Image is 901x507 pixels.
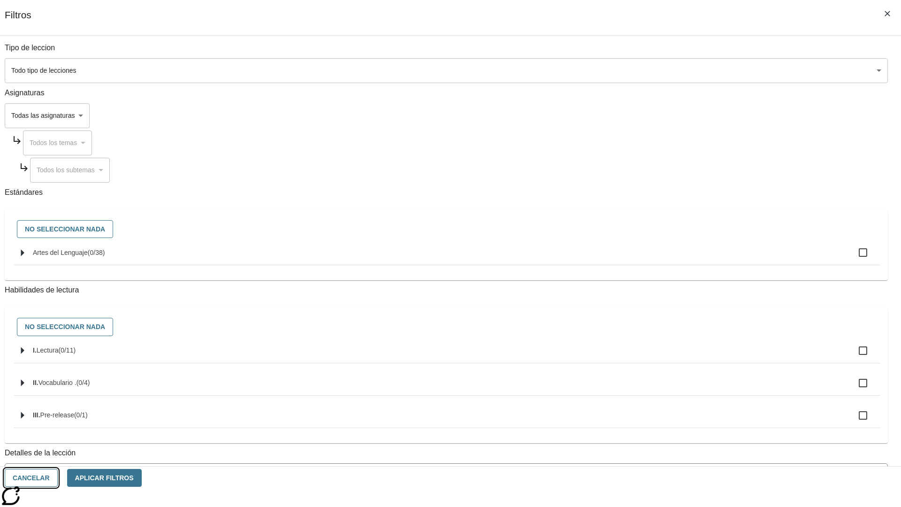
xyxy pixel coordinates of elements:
[38,379,76,386] span: Vocabulario .
[5,88,888,99] p: Asignaturas
[17,318,113,336] button: No seleccionar nada
[33,249,88,256] span: Artes del Lenguaje
[23,131,92,155] div: Seleccione una Asignatura
[5,448,888,459] p: Detalles de la lección
[74,411,88,419] span: 0 estándares seleccionados/1 estándares en grupo
[5,285,888,296] p: Habilidades de lectura
[37,346,59,354] span: Lectura
[40,411,74,419] span: Pre-release
[58,346,76,354] span: 0 estándares seleccionados/11 estándares en grupo
[5,469,58,487] button: Cancelar
[5,103,90,128] div: Seleccione una Asignatura
[5,464,887,484] div: La Actividad cubre los factores a considerar para el ajuste automático del lexile
[76,379,90,386] span: 0 estándares seleccionados/4 estándares en grupo
[14,240,880,273] ul: Seleccione estándares
[67,469,142,487] button: Aplicar Filtros
[5,58,888,83] div: Seleccione un tipo de lección
[5,9,31,35] h1: Filtros
[12,315,880,338] div: Seleccione habilidades
[33,379,38,386] span: II.
[5,187,888,198] p: Estándares
[12,218,880,241] div: Seleccione estándares
[17,220,113,238] button: No seleccionar nada
[30,158,110,183] div: Seleccione una Asignatura
[878,4,897,23] button: Cerrar los filtros del Menú lateral
[33,411,40,419] span: III.
[33,346,37,354] span: I.
[14,338,880,436] ul: Seleccione habilidades
[88,249,105,256] span: 0 estándares seleccionados/38 estándares en grupo
[5,43,888,54] p: Tipo de leccion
